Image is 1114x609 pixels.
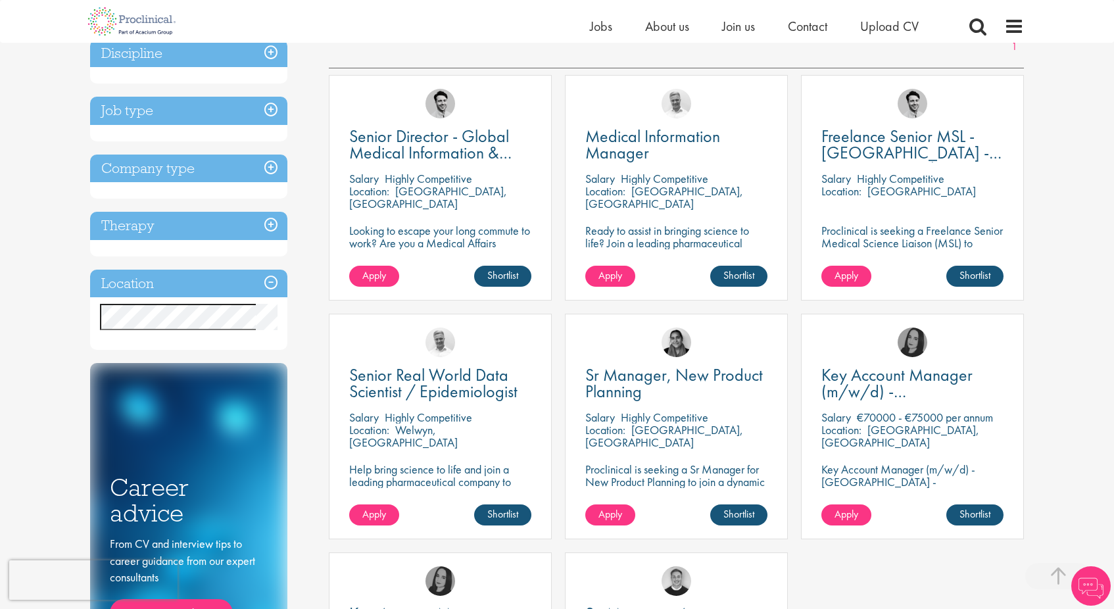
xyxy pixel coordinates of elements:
h3: Career advice [110,475,268,525]
img: Anjali Parbhu [662,328,691,357]
iframe: reCAPTCHA [9,560,178,600]
span: Salary [585,171,615,186]
a: Contact [788,18,827,35]
img: Chatbot [1071,566,1111,606]
span: Location: [821,422,861,437]
p: [GEOGRAPHIC_DATA], [GEOGRAPHIC_DATA] [585,183,743,211]
a: Shortlist [710,266,767,287]
img: Anna Klemencic [425,566,455,596]
a: Apply [821,266,871,287]
a: Upload CV [860,18,919,35]
p: [GEOGRAPHIC_DATA], [GEOGRAPHIC_DATA] [585,422,743,450]
a: Apply [349,504,399,525]
span: Salary [585,410,615,425]
a: Shortlist [474,504,531,525]
p: Proclinical is seeking a Freelance Senior Medical Science Liaison (MSL) to support medical affair... [821,224,1004,274]
a: Apply [821,504,871,525]
p: [GEOGRAPHIC_DATA], [GEOGRAPHIC_DATA] [821,422,979,450]
a: Shortlist [474,266,531,287]
a: Shortlist [946,504,1004,525]
a: About us [645,18,689,35]
p: Highly Competitive [385,410,472,425]
p: Highly Competitive [621,171,708,186]
a: Freelance Senior MSL - [GEOGRAPHIC_DATA] - Cardiovascular/ Rare Disease [821,128,1004,161]
h3: Job type [90,97,287,125]
a: Shortlist [710,504,767,525]
p: €70000 - €75000 per annum [857,410,993,425]
h3: Location [90,270,287,298]
span: Apply [362,268,386,282]
img: Joshua Bye [425,328,455,357]
p: Proclinical is seeking a Sr Manager for New Product Planning to join a dynamic team on a permanen... [585,463,767,500]
span: Apply [362,507,386,521]
span: Location: [349,183,389,199]
img: Anna Klemencic [898,328,927,357]
span: Senior Director - Global Medical Information & Medical Affairs [349,125,512,180]
a: Join us [722,18,755,35]
span: Location: [349,422,389,437]
img: Bo Forsen [662,566,691,596]
span: Senior Real World Data Scientist / Epidemiologist [349,364,518,402]
a: Key Account Manager (m/w/d) - [GEOGRAPHIC_DATA] [821,367,1004,400]
a: Medical Information Manager [585,128,767,161]
h3: Company type [90,155,287,183]
img: Thomas Pinnock [898,89,927,118]
span: Salary [821,410,851,425]
span: Freelance Senior MSL - [GEOGRAPHIC_DATA] - Cardiovascular/ Rare Disease [821,125,1002,197]
span: Apply [835,268,858,282]
a: 1 [1005,39,1024,55]
img: Joshua Bye [662,89,691,118]
span: Location: [585,183,625,199]
h3: Therapy [90,212,287,240]
p: Ready to assist in bringing science to life? Join a leading pharmaceutical company to play a key ... [585,224,767,287]
a: Apply [585,504,635,525]
img: Thomas Pinnock [425,89,455,118]
a: Apply [585,266,635,287]
p: Highly Competitive [385,171,472,186]
p: [GEOGRAPHIC_DATA] [867,183,976,199]
a: Senior Real World Data Scientist / Epidemiologist [349,367,531,400]
h3: Discipline [90,39,287,68]
a: Apply [349,266,399,287]
span: Salary [349,171,379,186]
a: Senior Director - Global Medical Information & Medical Affairs [349,128,531,161]
a: Sr Manager, New Product Planning [585,367,767,400]
span: Salary [349,410,379,425]
span: Apply [598,268,622,282]
p: Looking to escape your long commute to work? Are you a Medical Affairs Professional? Unlock your ... [349,224,531,274]
span: Salary [821,171,851,186]
p: Highly Competitive [621,410,708,425]
span: Location: [585,422,625,437]
p: Key Account Manager (m/w/d) - [GEOGRAPHIC_DATA] - [GEOGRAPHIC_DATA] [821,463,1004,500]
span: Medical Information Manager [585,125,720,164]
span: Location: [821,183,861,199]
a: Shortlist [946,266,1004,287]
span: Apply [598,507,622,521]
p: [GEOGRAPHIC_DATA], [GEOGRAPHIC_DATA] [349,183,507,211]
span: Apply [835,507,858,521]
p: Help bring science to life and join a leading pharmaceutical company to play a key role in delive... [349,463,531,525]
span: Key Account Manager (m/w/d) - [GEOGRAPHIC_DATA] [821,364,980,419]
p: Welwyn, [GEOGRAPHIC_DATA] [349,422,458,450]
p: Highly Competitive [857,171,944,186]
span: Sr Manager, New Product Planning [585,364,763,402]
a: Jobs [590,18,612,35]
